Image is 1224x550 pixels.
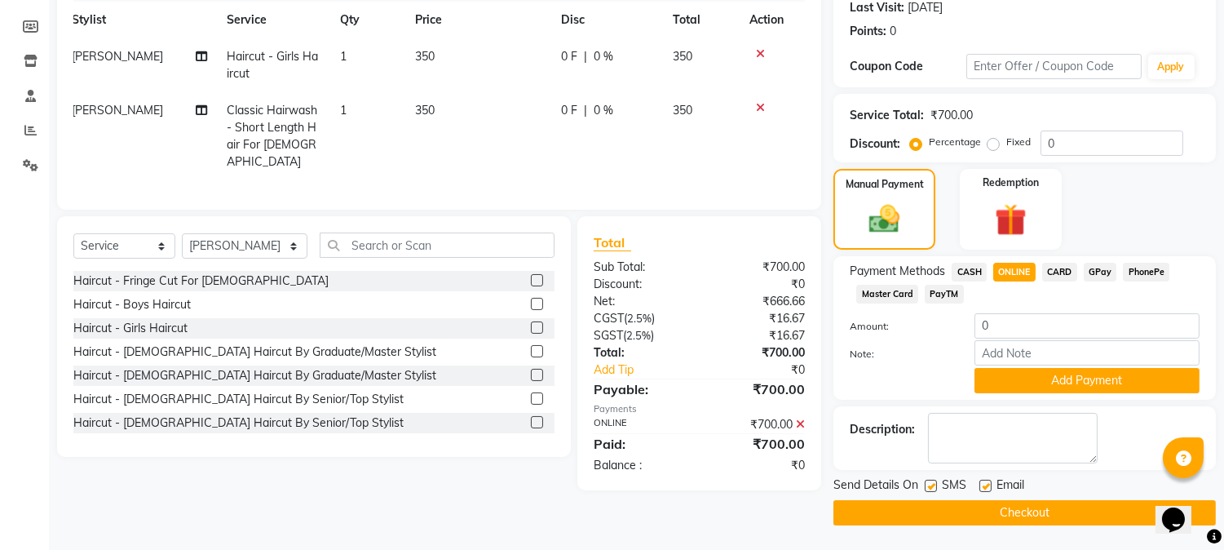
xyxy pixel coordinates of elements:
input: Add Note [974,340,1200,366]
span: Classic Hairwash - Short Length Hair For [DEMOGRAPHIC_DATA] [228,103,318,169]
div: Discount: [850,135,900,153]
button: Checkout [833,500,1216,526]
div: ₹700.00 [700,344,818,361]
div: Paid: [581,434,700,454]
div: ₹700.00 [700,379,818,399]
div: ( ) [581,310,700,327]
a: Add Tip [581,361,719,379]
span: Email [996,477,1024,497]
span: Master Card [856,285,918,304]
span: | [584,102,587,119]
span: 350 [674,49,693,64]
span: CASH [952,263,987,282]
span: CGST [594,311,624,326]
div: Haircut - [DEMOGRAPHIC_DATA] Haircut By Senior/Top Stylist [73,415,404,432]
label: Redemption [983,175,1039,190]
th: Stylist [62,2,218,38]
th: Disc [551,2,663,38]
input: Amount [974,313,1200,339]
span: GPay [1084,263,1117,282]
label: Percentage [929,135,981,149]
div: ₹0 [700,276,818,293]
div: Balance : [581,457,700,474]
span: 0 F [561,102,577,119]
div: ₹666.66 [700,293,818,310]
span: PayTM [925,285,964,304]
div: ₹0 [700,457,818,474]
button: Add Payment [974,368,1200,393]
div: Points: [850,23,886,40]
button: Apply [1148,55,1195,79]
span: ONLINE [993,263,1036,282]
div: Service Total: [850,107,924,124]
span: 2.5% [626,329,651,342]
span: 0 % [594,102,613,119]
span: 1 [340,103,347,118]
span: Send Details On [833,477,918,497]
span: SGST [594,328,623,343]
span: [PERSON_NAME] [72,103,163,118]
div: ₹16.67 [700,310,818,327]
input: Enter Offer / Coupon Code [966,54,1141,79]
th: Price [405,2,551,38]
th: Qty [330,2,405,38]
div: Total: [581,344,700,361]
span: [PERSON_NAME] [72,49,163,64]
span: 350 [415,49,435,64]
div: Net: [581,293,700,310]
label: Fixed [1006,135,1031,149]
span: Total [594,234,631,251]
span: Haircut - Girls Haircut [228,49,319,81]
input: Search or Scan [320,233,555,258]
div: Haircut - [DEMOGRAPHIC_DATA] Haircut By Graduate/Master Stylist [73,367,436,384]
div: Description: [850,421,915,438]
span: SMS [942,477,966,497]
div: 0 [890,23,896,40]
label: Manual Payment [846,177,924,192]
div: Haircut - Fringe Cut For [DEMOGRAPHIC_DATA] [73,273,329,290]
img: _cash.svg [859,202,908,237]
div: ₹700.00 [930,107,973,124]
iframe: chat widget [1156,485,1208,534]
div: Sub Total: [581,259,700,276]
div: Haircut - [DEMOGRAPHIC_DATA] Haircut By Graduate/Master Stylist [73,344,436,361]
div: Discount: [581,276,700,293]
div: ONLINE [581,416,700,433]
div: Payments [594,402,805,416]
div: Haircut - Girls Haircut [73,320,188,337]
th: Total [664,2,740,38]
div: ₹0 [719,361,818,379]
span: 0 % [594,48,613,65]
div: Haircut - [DEMOGRAPHIC_DATA] Haircut By Senior/Top Stylist [73,391,404,408]
th: Service [218,2,331,38]
span: 350 [674,103,693,118]
div: Coupon Code [850,58,966,75]
div: ₹700.00 [700,259,818,276]
span: PhonePe [1123,263,1169,282]
th: Action [740,2,793,38]
div: ₹700.00 [700,416,818,433]
img: _gift.svg [985,200,1036,240]
div: ₹700.00 [700,434,818,454]
span: 2.5% [627,312,652,325]
span: 0 F [561,48,577,65]
label: Note: [837,347,962,361]
div: Haircut - Boys Haircut [73,296,191,313]
span: CARD [1042,263,1077,282]
span: Payment Methods [850,263,945,280]
span: | [584,48,587,65]
div: ₹16.67 [700,327,818,344]
div: ( ) [581,327,700,344]
label: Amount: [837,319,962,334]
span: 350 [415,103,435,118]
span: 1 [340,49,347,64]
div: Payable: [581,379,700,399]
